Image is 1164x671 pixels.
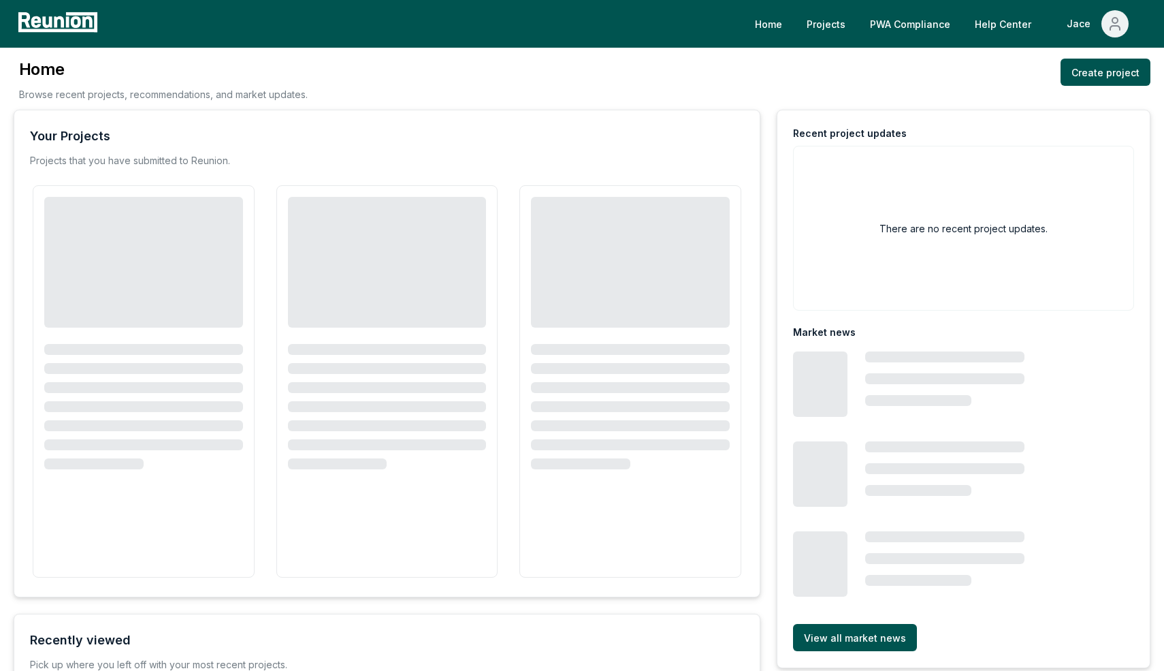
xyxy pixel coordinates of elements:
p: Browse recent projects, recommendations, and market updates. [19,87,308,102]
div: Recently viewed [30,631,131,650]
button: Jace [1056,10,1139,37]
p: Projects that you have submitted to Reunion. [30,154,230,168]
a: Home [744,10,793,37]
a: View all market news [793,624,917,651]
a: Create project [1061,59,1150,86]
a: Help Center [964,10,1042,37]
h3: Home [19,59,308,80]
a: Projects [796,10,856,37]
div: Your Projects [30,127,110,146]
h2: There are no recent project updates. [879,221,1048,236]
div: Recent project updates [793,127,907,140]
div: Market news [793,326,856,339]
div: Jace [1067,10,1096,37]
a: PWA Compliance [859,10,961,37]
nav: Main [744,10,1150,37]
